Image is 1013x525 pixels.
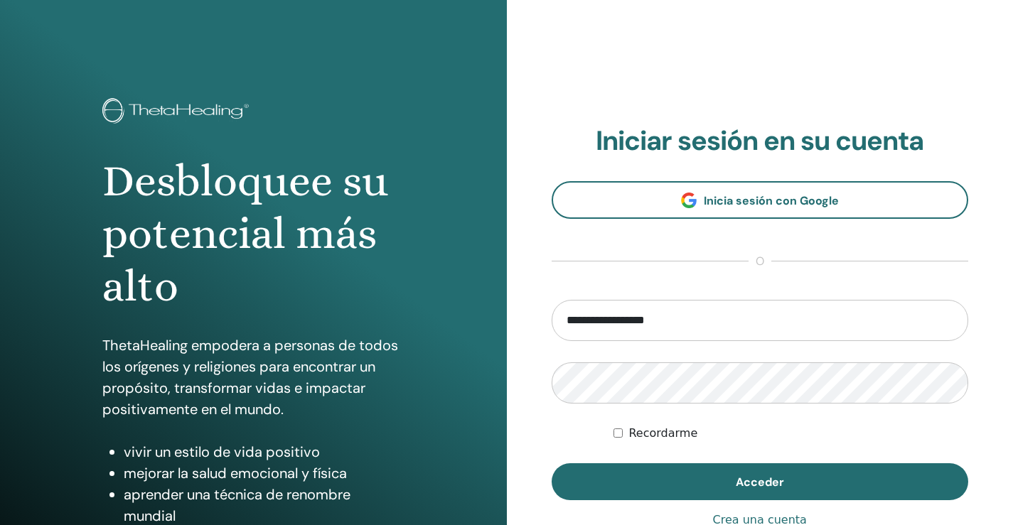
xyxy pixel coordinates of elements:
span: Acceder [736,475,784,489]
label: Recordarme [628,425,697,442]
li: mejorar la salud emocional y física [124,462,404,484]
button: Acceder [552,463,969,500]
p: ThetaHealing empodera a personas de todos los orígenes y religiones para encontrar un propósito, ... [102,335,404,420]
a: Inicia sesión con Google [552,181,969,219]
span: o [749,253,771,270]
h2: Iniciar sesión en su cuenta [552,125,969,158]
div: Mantenerme autenticado indefinidamente o hasta cerrar la sesión manualmente [613,425,968,442]
h1: Desbloquee su potencial más alto [102,155,404,313]
li: vivir un estilo de vida positivo [124,441,404,462]
span: Inicia sesión con Google [704,193,839,208]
